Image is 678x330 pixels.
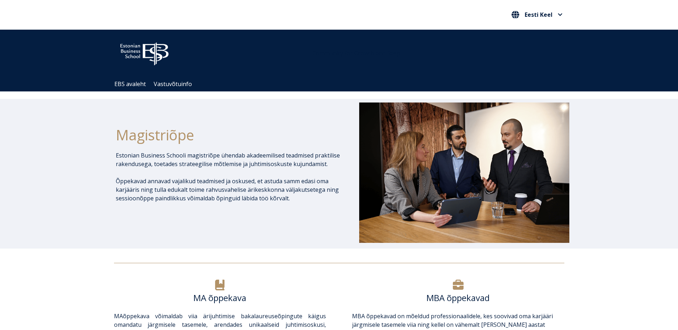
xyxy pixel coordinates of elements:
[352,292,564,303] h6: MBA õppekavad
[116,151,340,168] p: Estonian Business Schooli magistriõpe ühendab akadeemilised teadmised praktilise rakendusega, toe...
[110,77,575,91] div: Navigation Menu
[114,37,175,67] img: ebs_logo2016_white
[359,102,569,242] img: DSC_1073
[352,312,365,320] a: MBA
[510,9,564,20] button: Eesti Keel
[510,9,564,21] nav: Vali oma keel
[154,80,192,88] a: Vastuvõtuinfo
[114,292,326,303] h6: MA õppekava
[114,312,123,320] a: MA
[312,49,400,57] span: Community for Growth and Resp
[525,12,553,17] span: Eesti Keel
[116,177,340,202] p: Õppekavad annavad vajalikud teadmised ja oskused, et astuda samm edasi oma karjääris ning tulla e...
[114,80,146,88] a: EBS avaleht
[116,126,340,144] h1: Magistriõpe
